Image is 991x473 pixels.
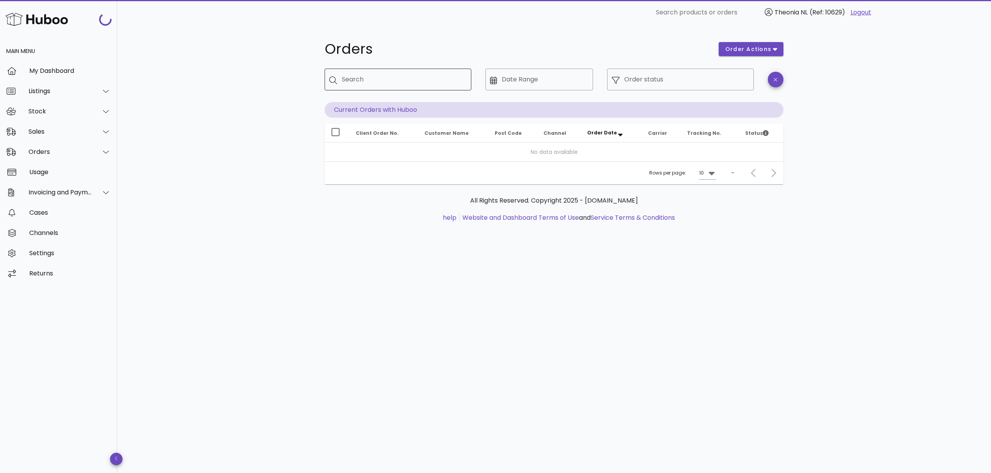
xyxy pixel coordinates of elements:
th: Channel [537,124,581,143]
a: Service Terms & Conditions [591,213,675,222]
th: Client Order No. [350,124,418,143]
th: Tracking No. [681,124,739,143]
p: Current Orders with Huboo [325,102,783,118]
div: 10Rows per page: [699,167,716,179]
div: Invoicing and Payments [28,189,92,196]
div: – [731,169,734,176]
div: Cases [29,209,111,216]
div: Usage [29,168,111,176]
p: All Rights Reserved. Copyright 2025 - [DOMAIN_NAME] [331,196,777,205]
th: Order Date: Sorted descending. Activate to remove sorting. [581,124,642,143]
img: Huboo Logo [5,11,68,28]
span: Status [745,130,769,136]
th: Customer Name [418,124,488,143]
h1: Orders [325,42,709,56]
span: Order Date [587,129,617,136]
a: help [443,213,456,222]
span: Client Order No. [356,130,399,136]
div: Sales [28,128,92,135]
div: My Dashboard [29,67,111,74]
span: (Ref: 10629) [810,8,845,17]
div: Settings [29,249,111,257]
span: Carrier [648,130,667,136]
span: order actions [725,45,772,53]
th: Post Code [488,124,537,143]
div: 10 [699,169,704,176]
span: Post Code [495,130,522,136]
div: Returns [29,270,111,277]
div: Stock [28,108,92,115]
span: Customer Name [424,130,469,136]
button: order actions [719,42,783,56]
span: Tracking No. [687,130,721,136]
div: Rows per page: [649,162,716,184]
li: and [460,213,675,222]
a: Logout [851,8,871,17]
div: Listings [28,87,92,95]
a: Website and Dashboard Terms of Use [462,213,579,222]
th: Carrier [642,124,681,143]
div: Channels [29,229,111,236]
span: Theonia NL [774,8,808,17]
td: No data available [325,143,783,161]
div: Orders [28,148,92,155]
th: Status [739,124,783,143]
span: Channel [543,130,566,136]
